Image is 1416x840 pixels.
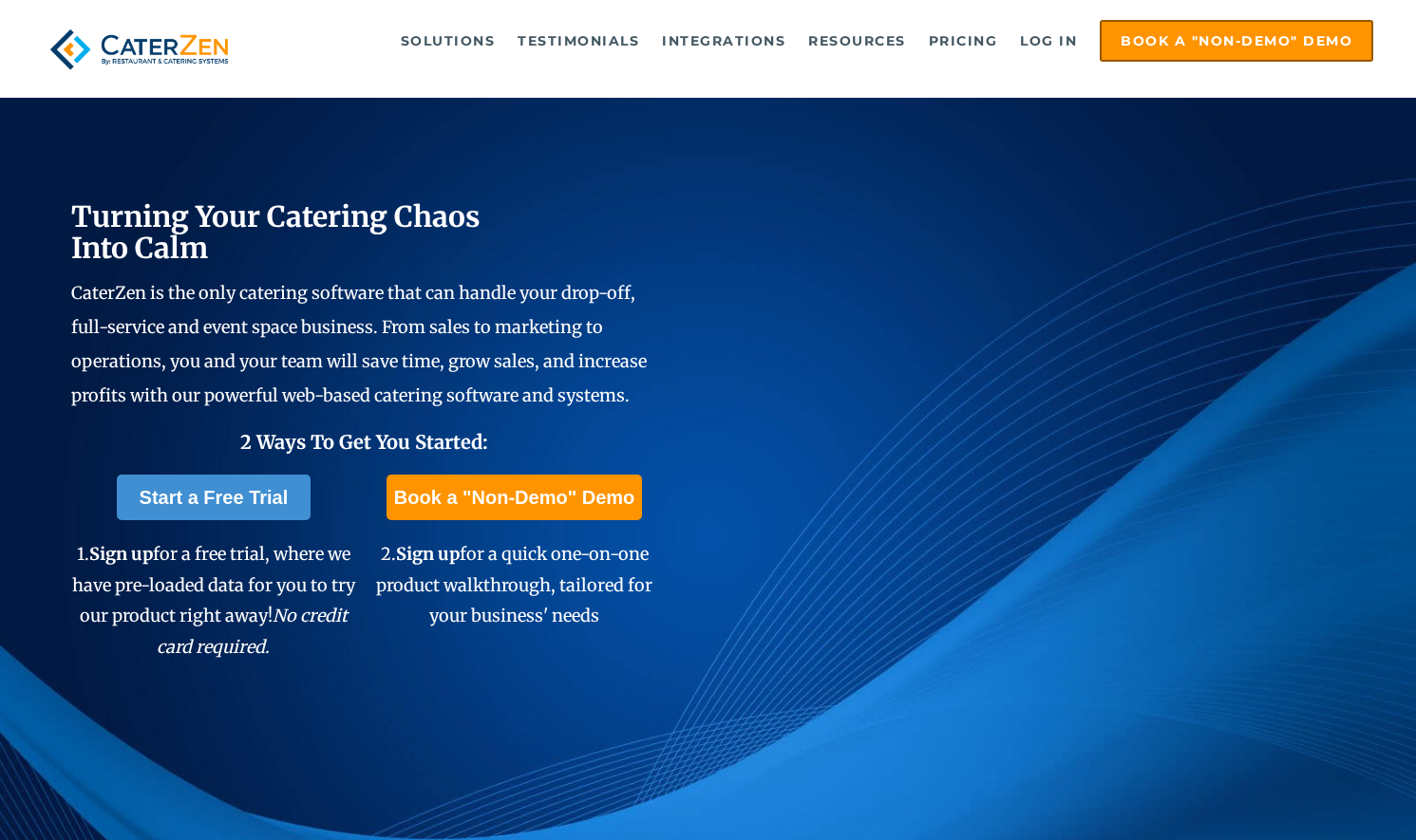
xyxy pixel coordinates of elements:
span: 2. for a quick one-on-one product walkthrough, tailored for your business' needs [376,543,652,626]
span: 1. for a free trial, where we have pre-loaded data for you to try our product right away! [72,543,355,657]
a: Pricing [919,22,1008,60]
span: 2 Ways To Get You Started: [240,430,488,454]
a: Solutions [391,22,505,60]
a: Start a Free Trial [117,475,312,520]
a: Testimonials [508,22,649,60]
div: Navigation Menu [270,20,1373,62]
a: Book a "Non-Demo" Demo [1100,20,1373,62]
span: Turning Your Catering Chaos Into Calm [71,198,481,266]
em: No credit card required. [157,605,348,657]
iframe: Help widget launcher [1247,766,1395,819]
a: Integrations [652,22,795,60]
a: Log in [1010,22,1086,60]
span: Sign up [89,543,153,565]
a: Book a "Non-Demo" Demo [387,475,642,520]
a: Resources [799,22,916,60]
img: caterzen [43,20,236,79]
span: CaterZen is the only catering software that can handle your drop-off, full-service and event spac... [71,282,647,406]
span: Sign up [396,543,460,565]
